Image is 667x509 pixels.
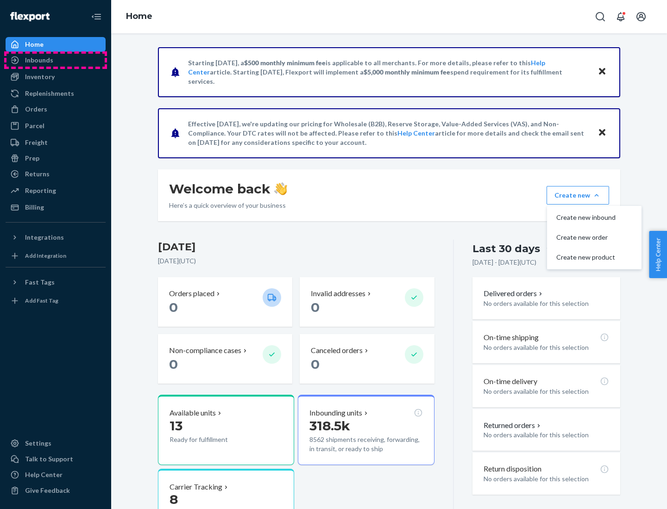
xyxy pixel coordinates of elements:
[170,418,182,434] span: 13
[25,72,55,81] div: Inventory
[25,486,70,495] div: Give Feedback
[596,126,608,140] button: Close
[169,201,287,210] p: Here’s a quick overview of your business
[6,118,106,133] a: Parcel
[549,228,640,248] button: Create new order
[484,430,609,440] p: No orders available for this selection
[484,474,609,484] p: No orders available for this selection
[188,58,589,86] p: Starting [DATE], a is applicable to all merchants. For more details, please refer to this article...
[6,200,106,215] a: Billing
[397,129,435,137] a: Help Center
[556,254,616,261] span: Create new product
[611,7,630,26] button: Open notifications
[6,183,106,198] a: Reporting
[158,395,294,465] button: Available units13Ready for fulfillment
[169,356,178,372] span: 0
[169,299,178,315] span: 0
[170,408,216,418] p: Available units
[170,435,255,444] p: Ready for fulfillment
[6,69,106,84] a: Inventory
[591,7,610,26] button: Open Search Box
[25,439,51,448] div: Settings
[549,248,640,267] button: Create new product
[6,248,106,263] a: Add Integration
[25,454,73,464] div: Talk to Support
[6,151,106,166] a: Prep
[6,86,106,101] a: Replenishments
[6,37,106,52] a: Home
[472,242,540,256] div: Last 30 days
[311,299,320,315] span: 0
[170,491,178,507] span: 8
[556,234,616,241] span: Create new order
[6,53,106,68] a: Inbounds
[472,258,536,267] p: [DATE] - [DATE] ( UTC )
[298,395,434,465] button: Inbounding units318.5k8562 shipments receiving, forwarding, in transit, or ready to ship
[169,180,287,197] h1: Welcome back
[25,297,58,304] div: Add Fast Tag
[25,154,39,163] div: Prep
[158,277,292,327] button: Orders placed 0
[311,345,363,356] p: Canceled orders
[25,138,48,147] div: Freight
[6,483,106,498] button: Give Feedback
[158,334,292,384] button: Non-compliance cases 0
[649,231,667,278] button: Help Center
[274,182,287,195] img: hand-wave emoji
[484,332,539,343] p: On-time shipping
[158,256,434,266] p: [DATE] ( UTC )
[25,169,50,179] div: Returns
[119,3,160,30] ol: breadcrumbs
[6,102,106,117] a: Orders
[25,105,47,114] div: Orders
[25,186,56,195] div: Reporting
[484,343,609,352] p: No orders available for this selection
[6,275,106,290] button: Fast Tags
[6,452,106,466] a: Talk to Support
[25,56,53,65] div: Inbounds
[596,65,608,79] button: Close
[556,214,616,221] span: Create new inbound
[484,288,544,299] button: Delivered orders
[300,334,434,384] button: Canceled orders 0
[25,233,64,242] div: Integrations
[484,299,609,308] p: No orders available for this selection
[309,418,350,434] span: 318.5k
[6,135,106,150] a: Freight
[170,482,222,492] p: Carrier Tracking
[25,89,74,98] div: Replenishments
[364,68,450,76] span: $5,000 monthly minimum fee
[6,436,106,451] a: Settings
[311,288,365,299] p: Invalid addresses
[484,420,542,431] button: Returned orders
[6,230,106,245] button: Integrations
[244,59,326,67] span: $500 monthly minimum fee
[25,40,44,49] div: Home
[25,278,55,287] div: Fast Tags
[311,356,320,372] span: 0
[188,119,589,147] p: Effective [DATE], we're updating our pricing for Wholesale (B2B), Reserve Storage, Value-Added Se...
[549,208,640,228] button: Create new inbound
[309,408,362,418] p: Inbounding units
[87,7,106,26] button: Close Navigation
[6,293,106,308] a: Add Fast Tag
[6,167,106,181] a: Returns
[484,464,541,474] p: Return disposition
[484,376,537,387] p: On-time delivery
[547,186,609,205] button: Create newCreate new inboundCreate new orderCreate new product
[169,288,214,299] p: Orders placed
[10,12,50,21] img: Flexport logo
[126,11,152,21] a: Home
[484,387,609,396] p: No orders available for this selection
[25,470,63,479] div: Help Center
[158,240,434,254] h3: [DATE]
[169,345,241,356] p: Non-compliance cases
[632,7,650,26] button: Open account menu
[25,252,66,260] div: Add Integration
[25,121,44,130] div: Parcel
[25,203,44,212] div: Billing
[309,435,422,453] p: 8562 shipments receiving, forwarding, in transit, or ready to ship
